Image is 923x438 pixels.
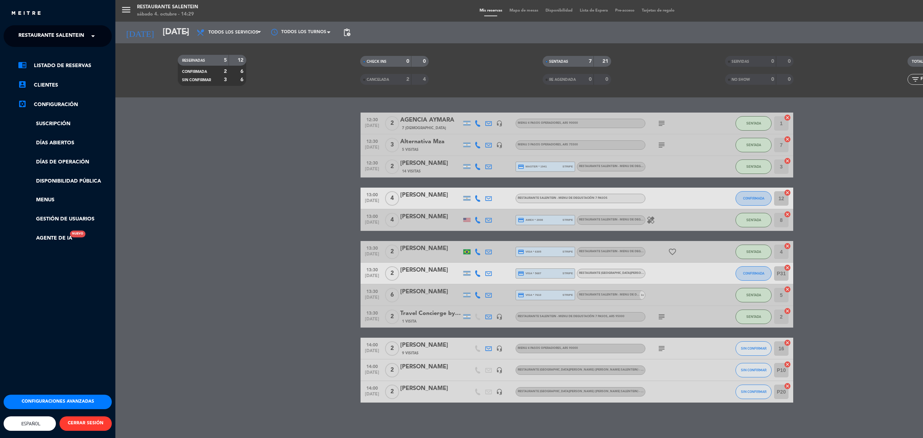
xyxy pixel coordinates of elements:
a: Configuración [18,100,112,109]
i: settings_applications [18,100,27,108]
a: chrome_reader_modeListado de Reservas [18,61,112,70]
button: Configuraciones avanzadas [4,395,112,409]
span: Español [19,421,40,426]
a: Agente de IANuevo [18,234,72,242]
a: account_boxClientes [18,81,112,89]
a: Días de Operación [18,158,112,166]
a: Días abiertos [18,139,112,147]
a: Disponibilidad pública [18,177,112,185]
a: Suscripción [18,120,112,128]
div: Nuevo [70,231,85,237]
span: Restaurante Salentein [18,29,84,44]
button: CERRAR SESIÓN [59,416,112,431]
i: chrome_reader_mode [18,61,27,69]
a: Gestión de usuarios [18,215,112,223]
img: MEITRE [11,11,41,16]
i: account_box [18,80,27,89]
a: Menus [18,196,112,204]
